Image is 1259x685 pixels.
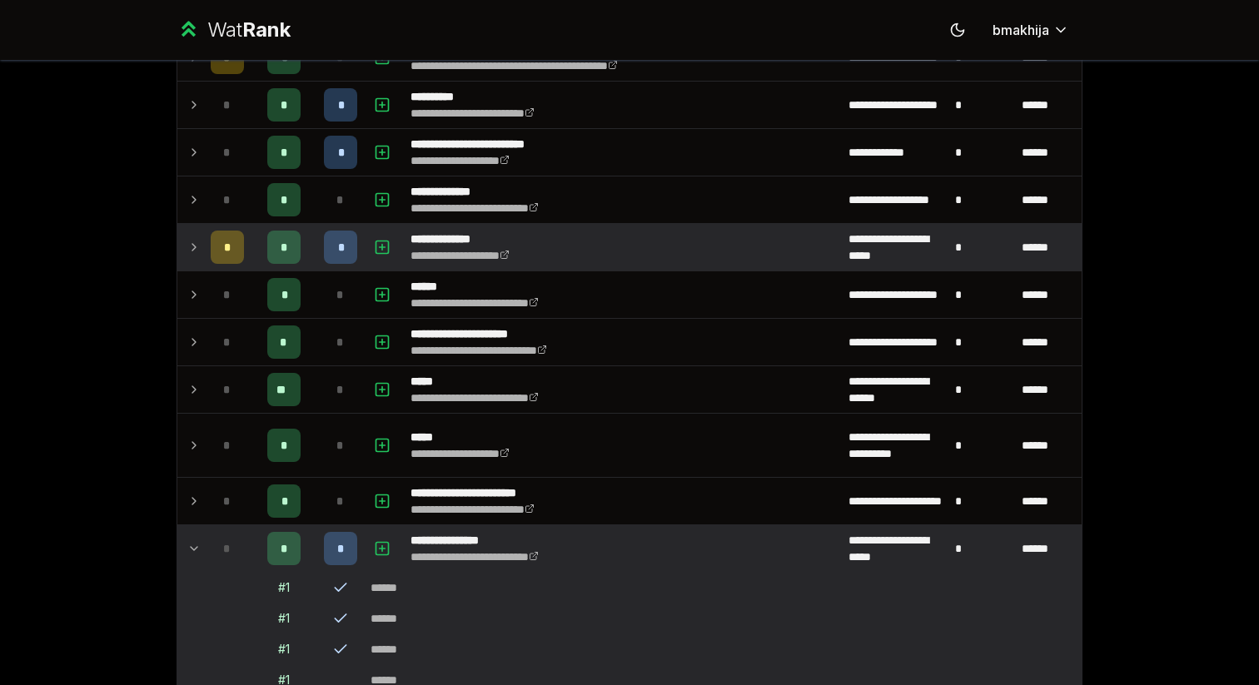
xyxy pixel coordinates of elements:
[979,15,1082,45] button: bmakhija
[993,20,1049,40] span: bmakhija
[207,17,291,43] div: Wat
[278,641,290,658] div: # 1
[278,579,290,596] div: # 1
[242,17,291,42] span: Rank
[278,610,290,627] div: # 1
[177,17,291,43] a: WatRank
